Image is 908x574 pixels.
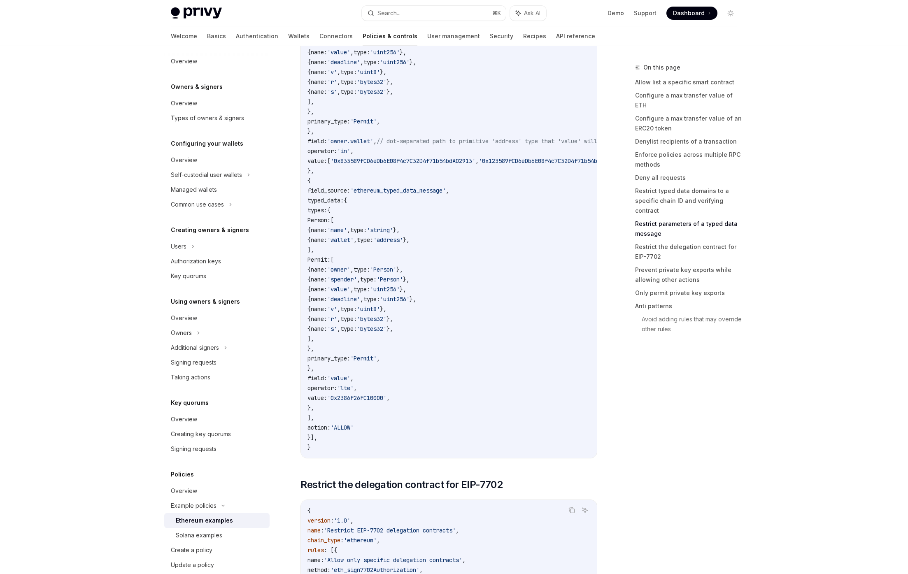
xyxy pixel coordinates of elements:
div: Creating key quorums [171,429,231,439]
span: ], [307,98,314,105]
h5: Owners & signers [171,82,223,92]
span: 'uint256' [370,286,400,293]
img: light logo [171,7,222,19]
span: , [350,374,354,382]
span: { [307,226,311,234]
span: }, [386,315,393,323]
span: 'in' [337,147,350,155]
span: }, [307,128,314,135]
a: Overview [164,96,270,111]
a: Key quorums [164,269,270,284]
a: Welcome [171,26,197,46]
a: Overview [164,311,270,325]
span: name: [311,315,327,323]
span: 'bytes32' [357,315,386,323]
span: field: [307,374,327,382]
a: Enforce policies across multiple RPC methods [635,148,744,171]
span: }, [393,226,400,234]
span: ⌘ K [492,10,501,16]
span: name: [311,295,327,303]
span: name: [311,49,327,56]
span: Dashboard [673,9,705,17]
span: { [307,305,311,313]
span: }, [380,305,386,313]
span: typed_data: [307,197,344,204]
a: Creating key quorums [164,427,270,442]
span: name [307,527,321,534]
span: 'Allow only specific delegation contracts' [324,556,462,564]
span: type: [363,295,380,303]
h5: Policies [171,469,194,479]
a: Connectors [319,26,353,46]
span: { [307,507,311,514]
div: Signing requests [171,444,217,454]
span: , [462,556,466,564]
a: Wallets [288,26,310,46]
div: Overview [171,98,197,108]
a: Anti patterns [635,300,744,313]
span: 'value' [327,374,350,382]
span: name: [311,266,327,273]
a: Configure a max transfer value of an ERC20 token [635,112,744,135]
span: name: [311,286,327,293]
div: Self-custodial user wallets [171,170,242,180]
span: name: [307,556,324,564]
span: 'bytes32' [357,88,386,95]
span: }, [400,286,406,293]
span: // dot-separated path to primitive 'address' type that 'value' will be compared against. [377,137,666,145]
span: }, [410,58,416,66]
div: Create a policy [171,545,212,555]
span: 'Person' [377,276,403,283]
h5: Creating owners & signers [171,225,249,235]
span: name: [311,276,327,283]
span: 'uint256' [370,49,400,56]
span: : [321,527,324,534]
span: On this page [643,63,680,72]
div: Overview [171,486,197,496]
div: Overview [171,313,197,323]
span: Ask AI [524,9,540,17]
a: Restrict the delegation contract for EIP-7702 [635,240,744,263]
span: ], [307,246,314,253]
span: { [307,266,311,273]
span: { [307,236,311,244]
span: }, [386,88,393,95]
div: Overview [171,56,197,66]
div: Example policies [171,501,217,511]
span: , [347,226,350,234]
span: 'r' [327,78,337,86]
span: 'Restrict EIP-7702 delegation contracts' [324,527,456,534]
span: field_source: [307,187,350,194]
span: }, [307,404,314,411]
span: { [307,58,311,66]
span: 'value' [327,49,350,56]
span: 'uint8' [357,68,380,76]
span: name: [311,226,327,234]
a: Authentication [236,26,278,46]
a: Demo [608,9,624,17]
span: , [360,58,363,66]
span: }, [386,325,393,332]
a: Deny all requests [635,171,744,184]
span: , [350,286,354,293]
a: Authorization keys [164,254,270,269]
span: action: [307,424,331,431]
span: }, [386,78,393,86]
span: , [337,315,340,323]
span: 'Permit' [350,118,377,125]
span: { [307,177,311,184]
span: 'ethereum_typed_data_message' [350,187,446,194]
a: Update a policy [164,558,270,572]
span: , [360,295,363,303]
button: Search...⌘K [362,6,506,21]
div: Authorization keys [171,256,221,266]
span: type: [360,276,377,283]
span: field: [307,137,327,145]
a: Dashboard [666,7,717,20]
span: rules [307,546,324,554]
span: }, [410,295,416,303]
span: type: [363,58,380,66]
span: type: [340,315,357,323]
h5: Key quorums [171,398,209,408]
span: { [344,197,347,204]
